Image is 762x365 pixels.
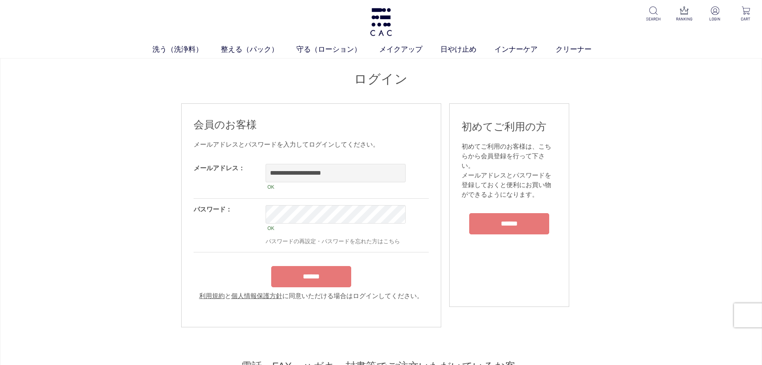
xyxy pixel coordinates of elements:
a: 個人情報保護方針 [231,292,282,299]
div: 初めてご利用のお客様は、こちらから会員登録を行って下さい。 メールアドレスとパスワードを登録しておくと便利にお買い物ができるようになります。 [462,142,557,200]
label: メールアドレス： [194,165,245,171]
img: logo [369,8,393,36]
a: パスワードの再設定・パスワードを忘れた方はこちら [266,238,400,244]
a: 利用規約 [199,292,225,299]
div: OK [266,182,406,192]
a: SEARCH [644,6,663,22]
label: パスワード： [194,206,232,213]
a: 洗う（洗浄料） [152,44,221,55]
div: OK [266,224,406,233]
a: 守る（ローション） [296,44,379,55]
a: CART [736,6,756,22]
h1: ログイン [181,71,581,88]
a: 日やけ止め [440,44,494,55]
div: と に同意いただける場合はログインしてください。 [194,291,429,301]
span: 会員のお客様 [194,119,257,131]
a: LOGIN [705,6,725,22]
a: インナーケア [494,44,556,55]
p: RANKING [674,16,694,22]
p: CART [736,16,756,22]
p: LOGIN [705,16,725,22]
a: RANKING [674,6,694,22]
a: クリーナー [556,44,610,55]
div: メールアドレスとパスワードを入力してログインしてください。 [194,140,429,149]
a: メイクアップ [379,44,440,55]
span: 初めてご利用の方 [462,121,546,133]
p: SEARCH [644,16,663,22]
a: 整える（パック） [221,44,296,55]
